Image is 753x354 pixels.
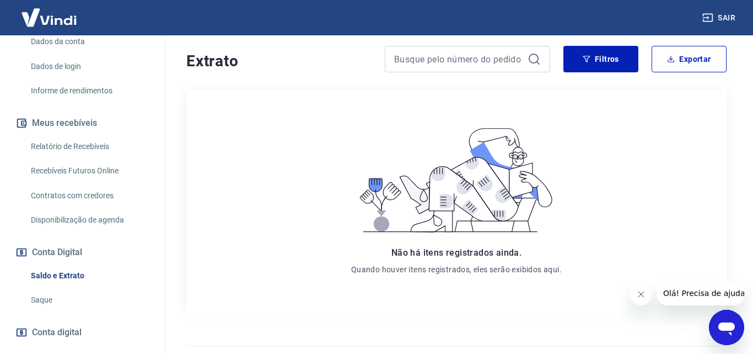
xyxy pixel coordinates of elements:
a: Informe de rendimentos [26,80,152,102]
a: Dados de login [26,55,152,78]
input: Busque pelo número do pedido [394,51,523,67]
button: Filtros [563,46,638,72]
span: Conta digital [32,325,82,340]
a: Conta digital [13,320,152,345]
a: Relatório de Recebíveis [26,135,152,158]
p: Quando houver itens registrados, eles serão exibidos aqui. [351,264,562,275]
iframe: Mensagem da empresa [657,281,744,305]
span: Não há itens registrados ainda. [391,247,521,258]
a: Saldo e Extrato [26,265,152,287]
a: Dados da conta [26,30,152,53]
a: Disponibilização de agenda [26,209,152,231]
button: Conta Digital [13,240,152,265]
span: Olá! Precisa de ajuda? [7,8,93,17]
button: Exportar [652,46,727,72]
h4: Extrato [186,50,372,72]
img: Vindi [13,1,85,34]
button: Meus recebíveis [13,111,152,135]
button: Sair [700,8,740,28]
a: Saque [26,289,152,311]
a: Contratos com credores [26,184,152,207]
a: Recebíveis Futuros Online [26,160,152,182]
iframe: Fechar mensagem [630,283,652,305]
iframe: Botão para abrir a janela de mensagens [709,310,744,345]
